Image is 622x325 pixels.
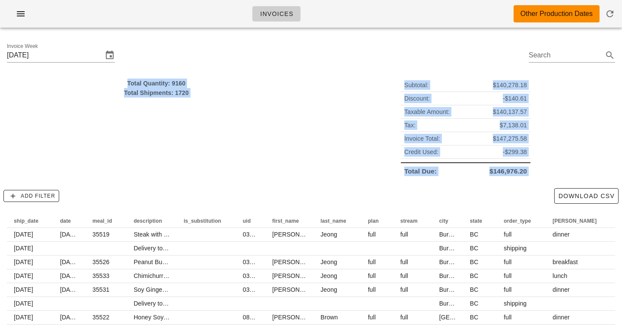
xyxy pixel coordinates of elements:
span: last_name [321,218,346,224]
span: shipping [504,245,527,252]
th: plan: Not sorted. Activate to sort ascending. [361,214,394,228]
span: shipping [504,300,527,307]
span: BC [470,314,479,321]
span: Download CSV [558,192,615,199]
span: full [400,314,408,321]
span: 35531 [92,286,109,293]
span: 35522 [92,314,109,321]
span: breakfast [552,259,578,265]
span: uid [243,218,251,224]
span: Burnaby [439,231,462,238]
span: Burnaby [439,286,462,293]
span: BC [470,300,479,307]
span: full [504,272,511,279]
span: 35533 [92,272,109,279]
span: [DATE] [14,231,33,238]
th: description: Not sorted. Activate to sort ascending. [127,214,177,228]
span: [DATE] [14,286,33,293]
span: 03dHCO4W2yeakbWrlnicrPtolMt1 [243,231,335,238]
span: full [400,259,408,265]
div: Total Quantity: 9160 [7,79,306,88]
span: stream [400,218,418,224]
span: [DATE] [14,259,33,265]
span: [DATE] [60,231,79,238]
span: Soy Ginger Tofu Stir Fry [133,286,199,293]
span: Subtotal: [404,80,428,90]
span: full [368,259,376,265]
span: BC [470,231,479,238]
div: Total Shipments: 1720 [7,88,306,98]
span: Peanut Butter & Chia Jam Oats [133,259,219,265]
span: [DATE] [14,245,33,252]
span: full [400,231,408,238]
span: BC [470,245,479,252]
span: Burnaby [439,245,462,252]
span: [DATE] [14,300,33,307]
th: tod: Not sorted. Activate to sort ascending. [546,214,611,228]
span: first_name [272,218,299,224]
th: last_name: Not sorted. Activate to sort ascending. [314,214,361,228]
span: [PERSON_NAME] [272,231,322,238]
span: [PERSON_NAME] [272,314,322,321]
span: $140,278.18 [493,80,527,90]
span: Total Due: [404,167,437,176]
span: -$299.38 [503,147,527,157]
span: [DATE] [60,272,79,279]
span: [GEOGRAPHIC_DATA] [439,314,503,321]
th: order_type: Not sorted. Activate to sort ascending. [497,214,546,228]
th: stream: Not sorted. Activate to sort ascending. [394,214,432,228]
span: Invoice Total: [404,134,440,143]
span: [DATE] [14,314,33,321]
span: 08HtNpkyZMdaNfog0j35Lis5a8L2 [243,314,335,321]
span: description [133,218,162,224]
th: date: Not sorted. Activate to sort ascending. [53,214,86,228]
span: full [368,272,376,279]
span: [PERSON_NAME] [272,286,322,293]
span: Tax: [404,120,416,130]
th: uid: Not sorted. Activate to sort ascending. [236,214,265,228]
span: Jeong [321,259,337,265]
span: city [439,218,448,224]
span: full [504,314,511,321]
span: Jeong [321,286,337,293]
span: [DATE] [14,272,33,279]
span: dinner [552,231,570,238]
span: $7,138.01 [500,120,527,130]
span: full [368,314,376,321]
span: $140,137.57 [493,107,527,117]
span: 03dHCO4W2yeakbWrlnicrPtolMt1 [243,259,335,265]
span: -$140.61 [503,94,527,103]
span: full [504,259,511,265]
th: city: Not sorted. Activate to sort ascending. [432,214,463,228]
span: [DATE] [60,259,79,265]
div: Other Production Dates [520,9,593,19]
span: BC [470,259,479,265]
span: [DATE] [60,286,79,293]
span: [PERSON_NAME] [272,259,322,265]
span: dinner [552,286,570,293]
span: full [504,286,511,293]
span: Delivery to Burnaby (V5C0H8) [133,300,216,307]
span: Discount: [404,94,430,103]
th: is_substitution: Not sorted. Activate to sort ascending. [177,214,236,228]
button: Add Filter [3,190,59,202]
th: first_name: Not sorted. Activate to sort ascending. [265,214,314,228]
span: Jeong [321,231,337,238]
a: Invoices [252,6,301,22]
span: Jeong [321,272,337,279]
span: Delivery to Burnaby (V5C0H8) [133,245,216,252]
span: 03dHCO4W2yeakbWrlnicrPtolMt1 [243,272,335,279]
span: full [368,231,376,238]
span: order_type [504,218,531,224]
span: is_substitution [184,218,221,224]
span: [DATE] [60,314,79,321]
span: full [400,272,408,279]
span: Brown [321,314,338,321]
span: Credit Used: [404,147,438,157]
span: Honey Soy Shrimp on Rice [133,314,207,321]
span: 35526 [92,259,109,265]
th: state: Not sorted. Activate to sort ascending. [463,214,497,228]
span: full [400,286,408,293]
span: date [60,218,71,224]
span: Chimichurri Flank Steak With Roasted Cauliflower & Asparagus [133,272,306,279]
